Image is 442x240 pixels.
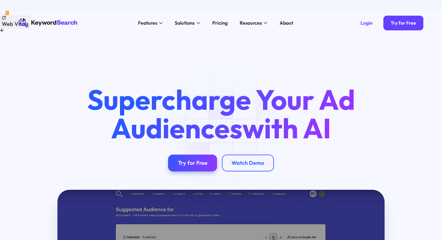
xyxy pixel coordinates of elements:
div: Login [361,20,373,26]
div: About [280,19,293,26]
a: Login [353,16,379,30]
a: Try for Free [168,155,217,171]
div: Resources [240,19,262,26]
h1: Supercharge Your Ad Audiences [75,85,367,143]
a: Pricing [209,18,231,28]
div: Watch Demo [232,160,264,167]
div: Features [138,19,157,26]
span: with AI [242,110,331,146]
a: About [276,18,297,28]
div: Features [134,11,166,35]
a: Try for Free [383,16,423,30]
div: Try for Free [391,20,416,26]
div: Resources [236,11,271,35]
div: Solutions [175,19,195,26]
div: Solutions [171,11,204,35]
div: Try for Free [178,160,207,167]
div: Pricing [212,19,228,26]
